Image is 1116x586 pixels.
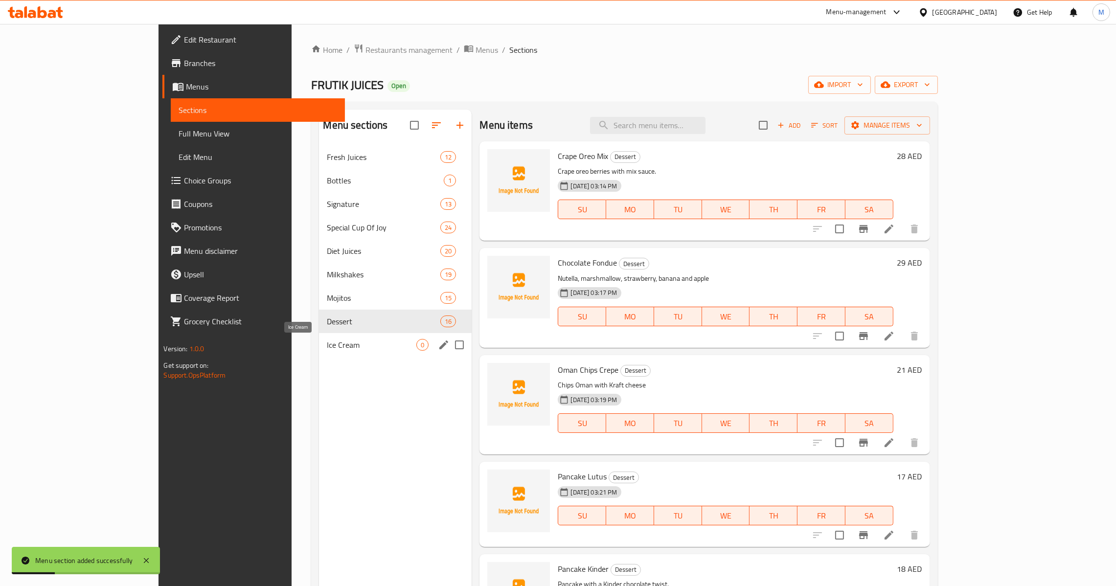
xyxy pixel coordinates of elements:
[558,506,606,525] button: SU
[162,263,345,286] a: Upsell
[441,223,456,232] span: 24
[776,120,802,131] span: Add
[171,145,345,169] a: Edit Menu
[829,525,850,545] span: Select to update
[590,117,706,134] input: search
[750,307,797,326] button: TH
[186,81,337,92] span: Menus
[706,416,746,430] span: WE
[897,363,922,377] h6: 21 AED
[852,119,922,132] span: Manage items
[658,416,698,430] span: TU
[440,269,456,280] div: items
[440,198,456,210] div: items
[933,7,997,18] div: [GEOGRAPHIC_DATA]
[441,200,456,209] span: 13
[327,151,440,163] span: Fresh Juices
[844,116,930,135] button: Manage items
[319,145,472,169] div: Fresh Juices12
[562,509,602,523] span: SU
[327,222,440,233] span: Special Cup Of Joy
[567,181,621,191] span: [DATE] 03:14 PM
[179,151,337,163] span: Edit Menu
[658,203,698,217] span: TU
[189,342,205,355] span: 1.0.0
[171,98,345,122] a: Sections
[801,203,842,217] span: FR
[327,269,440,280] div: Milkshakes
[809,118,841,133] button: Sort
[811,120,838,131] span: Sort
[774,118,805,133] button: Add
[354,44,453,56] a: Restaurants management
[416,339,429,351] div: items
[702,307,750,326] button: WE
[440,316,456,327] div: items
[436,338,451,352] button: edit
[658,509,698,523] span: TU
[852,217,875,241] button: Branch-specific-item
[849,310,889,324] span: SA
[753,310,794,324] span: TH
[479,118,533,133] h2: Menu items
[417,340,428,350] span: 0
[903,431,926,454] button: delete
[440,151,456,163] div: items
[184,245,337,257] span: Menu disclaimer
[319,169,472,192] div: Bottles1
[611,564,641,576] div: Dessert
[606,506,654,525] button: MO
[319,141,472,361] nav: Menu sections
[845,307,893,326] button: SA
[163,369,226,382] a: Support.OpsPlatform
[611,151,640,162] span: Dessert
[502,44,505,56] li: /
[441,317,456,326] span: 16
[558,200,606,219] button: SU
[558,413,606,433] button: SU
[702,413,750,433] button: WE
[654,506,702,525] button: TU
[706,310,746,324] span: WE
[829,326,850,346] span: Select to update
[702,506,750,525] button: WE
[774,118,805,133] span: Add item
[562,203,602,217] span: SU
[797,307,845,326] button: FR
[509,44,537,56] span: Sections
[903,217,926,241] button: delete
[826,6,887,18] div: Menu-management
[365,44,453,56] span: Restaurants management
[609,472,638,483] span: Dessert
[897,256,922,270] h6: 29 AED
[327,175,444,186] span: Bottles
[654,413,702,433] button: TU
[35,555,133,566] div: Menu section added successfully
[327,198,440,210] span: Signature
[311,74,384,96] span: FRUTIK JUICES
[897,149,922,163] h6: 28 AED
[558,165,893,178] p: Crape oreo berries with mix sauce.
[883,79,930,91] span: export
[184,292,337,304] span: Coverage Report
[750,506,797,525] button: TH
[327,245,440,257] span: Diet Juices
[323,118,387,133] h2: Menu sections
[621,365,650,376] span: Dessert
[444,176,456,185] span: 1
[903,324,926,348] button: delete
[404,115,425,135] span: Select all sections
[606,200,654,219] button: MO
[162,169,345,192] a: Choice Groups
[903,523,926,547] button: delete
[610,151,640,163] div: Dessert
[162,310,345,333] a: Grocery Checklist
[845,200,893,219] button: SA
[805,118,844,133] span: Sort items
[801,416,842,430] span: FR
[441,247,456,256] span: 20
[440,292,456,304] div: items
[558,362,618,377] span: Oman Chips Crepe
